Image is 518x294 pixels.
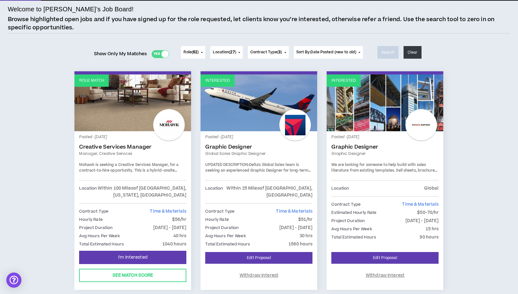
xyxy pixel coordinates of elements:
span: Time & Materials [402,201,439,208]
p: Project Duration [79,224,113,231]
button: Contract Type(3) [248,46,289,59]
a: Interested [327,74,443,131]
p: 30 hrs [300,232,313,239]
p: Contract Type [205,208,235,215]
h4: Welcome to [PERSON_NAME]’s Job Board! [8,4,134,14]
span: Time & Materials [150,208,186,215]
a: Edit Proposal [331,252,439,264]
p: Project Duration [205,224,239,231]
span: Mohawk is seeking a Creative Services Manager, for a contract-to-hire opportunity. This is a hybr... [79,162,180,184]
a: Creative Services Manager [79,144,186,150]
span: Sort By: Date Posted (new to old) [296,50,357,55]
p: $51/hr [298,216,313,223]
p: [DATE] - [DATE] [279,224,313,231]
p: Project Duration [331,217,365,224]
span: Withdraw Interest [240,273,278,279]
a: Role Match [74,74,191,131]
p: Within 100 Miles of [GEOGRAPHIC_DATA], [US_STATE], [GEOGRAPHIC_DATA] [97,185,186,199]
span: I'm Interested [118,255,148,261]
p: [DATE] - [DATE] [405,217,439,224]
p: Total Estimated Hours [331,234,376,241]
button: Withdraw Interest [205,269,312,282]
button: Location(27) [210,46,242,59]
button: Sort By:Date Posted (new to old) [294,46,363,59]
p: 1040 hours [162,241,186,248]
p: [DATE] - [DATE] [153,224,187,231]
p: Avg Hours Per Week [205,232,246,239]
p: Posted - [DATE] [79,134,186,140]
button: Search [377,46,399,59]
p: 15 hrs [426,226,439,232]
p: Browse highlighted open jobs and if you have signed up for the role requested, let clients know y... [8,15,510,32]
p: $50-70/hr [417,209,439,216]
a: Graphic Designer [205,144,312,150]
p: Avg Hours Per Week [79,232,119,239]
button: See Match Score [79,269,186,282]
a: Manager, Creative Services [79,151,186,156]
p: Contract Type [331,201,361,208]
p: Posted - [DATE] [331,134,439,140]
button: Withdraw Interest [331,269,439,282]
div: Open Intercom Messenger [6,273,21,288]
p: 90 hours [420,234,439,241]
p: Location [79,185,97,199]
p: Contract Type [79,208,108,215]
span: Delta's Global Sales team is seeking an experienced Graphic Designer for long-term contract suppo... [205,162,312,195]
span: Location ( ) [213,50,236,55]
p: Hourly Rate [205,216,229,223]
p: Role Match [79,78,104,84]
p: Posted - [DATE] [205,134,312,140]
span: Withdraw Interest [366,273,405,279]
p: Estimated Hourly Rate [331,209,376,216]
a: Global Sales Graphic Designer [205,151,312,156]
a: Edit Proposal [205,252,312,264]
a: Graphic Designer [331,151,439,156]
p: Avg Hours Per Week [331,226,372,232]
strong: UPDATED DESCRIPTION: [205,162,249,168]
a: Interested [201,74,317,131]
span: Show Only My Matches [94,49,147,59]
p: Total Estimated Hours [79,241,124,248]
p: Interested [205,78,230,84]
p: $56/hr [172,216,187,223]
p: Global [424,185,439,192]
p: Location [205,185,223,199]
p: Location [331,185,349,192]
span: Contract Type ( ) [250,50,282,55]
p: 1560 hours [288,241,312,248]
span: Role ( ) [183,50,199,55]
p: Within 25 Miles of [GEOGRAPHIC_DATA], [GEOGRAPHIC_DATA] [223,185,312,199]
p: 40 hrs [173,232,187,239]
span: 62 [193,50,197,55]
a: Graphic Designer [331,144,439,150]
button: I'm Interested [79,251,186,264]
p: Hourly Rate [79,216,102,223]
span: 3 [278,50,281,55]
button: Role(62) [181,46,205,59]
span: Time & Materials [276,208,312,215]
p: Interested [331,78,356,84]
span: 27 [230,50,235,55]
span: We are looking for someone to help build with sales literature from existing templates. Sell shee... [331,162,438,184]
button: Clear [404,46,422,59]
p: Total Estimated Hours [205,241,250,248]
